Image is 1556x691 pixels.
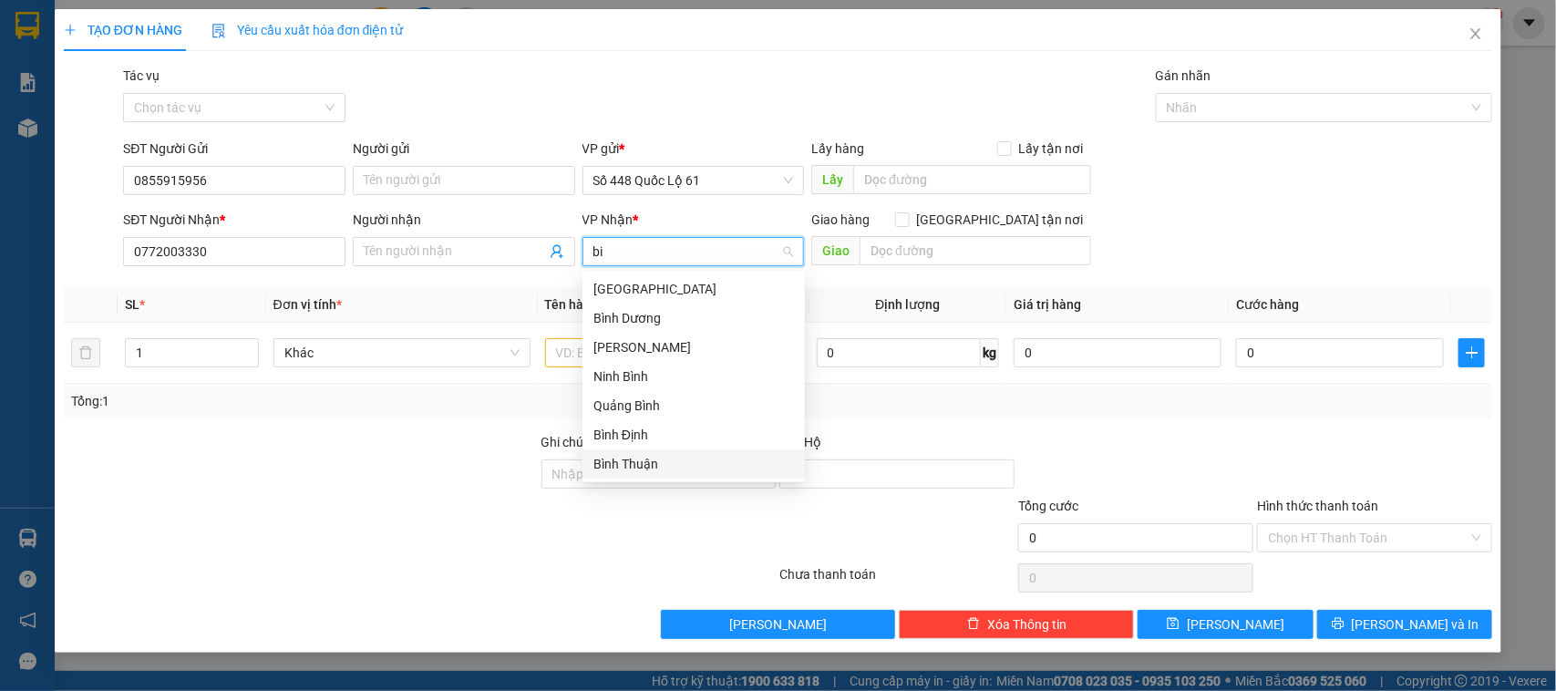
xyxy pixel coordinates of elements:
div: Ninh Bình [593,366,794,387]
span: save [1167,617,1180,632]
button: Close [1450,9,1501,60]
div: Bình Phước [582,274,805,304]
span: Giá trị hàng [1014,297,1081,312]
div: Bình Thuận [593,454,794,474]
span: Đơn vị tính [273,297,342,312]
span: SL [125,297,139,312]
div: [PERSON_NAME] [593,337,794,357]
input: Ghi chú đơn hàng [541,459,777,489]
span: [PERSON_NAME] và In [1352,614,1479,634]
span: kg [981,338,999,367]
input: 0 [1014,338,1221,367]
span: Định lượng [875,297,940,312]
label: Gán nhãn [1156,68,1211,83]
div: Bình Định [582,420,805,449]
label: Ghi chú đơn hàng [541,435,642,449]
span: Khác [284,339,520,366]
div: Thái Bình [582,333,805,362]
div: Bình Dương [582,304,805,333]
div: Bình Thuận [582,449,805,479]
span: delete [967,617,980,632]
span: VP Nhận [582,212,634,227]
button: save[PERSON_NAME] [1138,610,1313,639]
button: deleteXóa Thông tin [899,610,1134,639]
li: Bốn Luyện Express [9,9,264,77]
span: [PERSON_NAME] [1187,614,1284,634]
div: Người gửi [353,139,575,159]
span: Lấy [811,165,853,194]
div: Quảng Bình [582,391,805,420]
button: plus [1458,338,1485,367]
span: printer [1332,617,1345,632]
div: Bình Dương [593,308,794,328]
span: Tên hàng [545,297,604,312]
div: SĐT Người Gửi [123,139,345,159]
div: Người nhận [353,210,575,230]
div: SĐT Người Nhận [123,210,345,230]
img: icon [211,24,226,38]
input: Dọc đường [853,165,1091,194]
input: VD: Bàn, Ghế [545,338,802,367]
span: [GEOGRAPHIC_DATA] tận nơi [910,210,1091,230]
div: Tổng: 1 [71,391,602,411]
span: Yêu cầu xuất hóa đơn điện tử [211,23,404,37]
span: Xóa Thông tin [987,614,1067,634]
div: Quảng Bình [593,396,794,416]
span: user-add [550,244,564,259]
button: [PERSON_NAME] [661,610,896,639]
li: VP Nghệ An [126,98,242,119]
span: plus [64,24,77,36]
label: Tác vụ [123,68,160,83]
span: Giao [811,236,860,265]
li: VP Số 448 Quốc Lộ 61 [9,98,126,139]
span: Tổng cước [1018,499,1078,513]
span: Số 448 Quốc Lộ 61 [593,167,794,194]
button: printer[PERSON_NAME] và In [1317,610,1492,639]
span: [PERSON_NAME] [729,614,827,634]
div: Ninh Bình [582,362,805,391]
span: plus [1459,345,1484,360]
label: Hình thức thanh toán [1257,499,1378,513]
span: Lấy hàng [811,141,864,156]
div: VP gửi [582,139,805,159]
div: Chưa thanh toán [778,564,1017,596]
input: Dọc đường [860,236,1091,265]
span: Lấy tận nơi [1012,139,1091,159]
div: Bình Định [593,425,794,445]
span: Giao hàng [811,212,870,227]
div: [GEOGRAPHIC_DATA] [593,279,794,299]
span: TẠO ĐƠN HÀNG [64,23,182,37]
button: delete [71,338,100,367]
span: Cước hàng [1236,297,1299,312]
span: close [1468,26,1483,41]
